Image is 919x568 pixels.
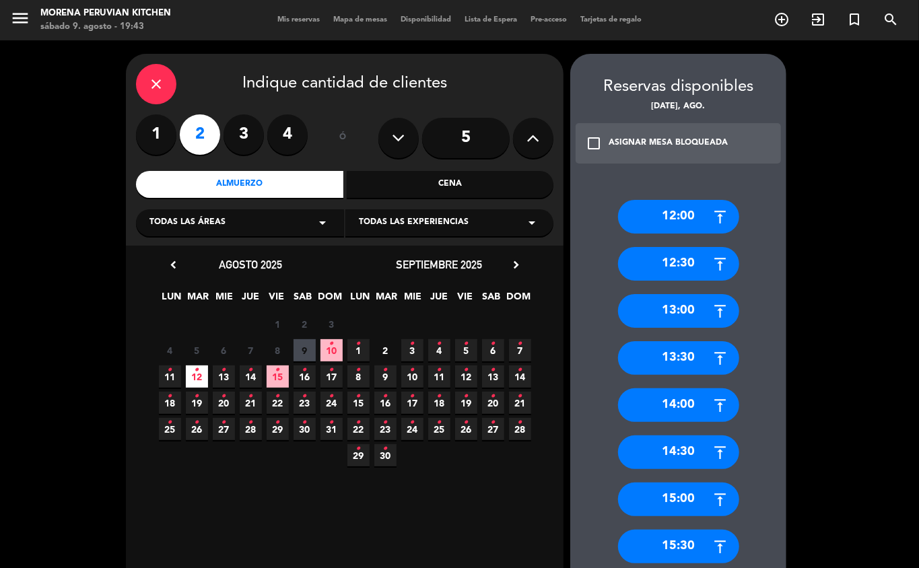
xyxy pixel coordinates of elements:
span: 17 [320,365,343,388]
span: 21 [509,392,531,414]
span: DOM [318,289,341,311]
i: • [437,333,442,355]
span: 6 [482,339,504,361]
i: • [329,333,334,355]
span: 7 [509,339,531,361]
span: SAB [292,289,314,311]
span: 29 [267,418,289,440]
span: 4 [428,339,450,361]
div: ASIGNAR MESA BLOQUEADA [609,137,728,150]
span: 10 [401,365,423,388]
i: • [302,386,307,407]
div: 14:30 [618,435,739,469]
i: • [168,359,172,381]
i: • [383,438,388,460]
i: • [356,386,361,407]
i: • [410,386,415,407]
i: • [464,386,469,407]
i: check_box_outline_blank [586,135,602,151]
i: • [383,386,388,407]
i: arrow_drop_down [524,215,540,231]
i: • [275,412,280,433]
i: • [248,359,253,381]
span: 26 [186,418,208,440]
i: chevron_left [166,258,180,272]
i: • [356,333,361,355]
i: • [195,412,199,433]
span: 12 [186,365,208,388]
span: 23 [294,392,316,414]
span: 4 [159,339,181,361]
span: 22 [347,418,370,440]
i: • [410,333,415,355]
i: • [518,386,522,407]
div: 14:00 [618,388,739,422]
span: 1 [347,339,370,361]
div: sábado 9. agosto - 19:43 [40,20,171,34]
span: 29 [347,444,370,466]
i: turned_in_not [846,11,862,28]
span: Lista de Espera [458,16,524,24]
span: 15 [267,365,289,388]
span: 19 [186,392,208,414]
div: 12:30 [618,247,739,281]
span: 10 [320,339,343,361]
i: • [491,412,496,433]
span: 14 [509,365,531,388]
span: 9 [374,365,397,388]
i: • [329,386,334,407]
i: • [302,359,307,381]
label: 4 [267,114,308,155]
i: • [302,412,307,433]
i: arrow_drop_down [314,215,331,231]
i: • [491,359,496,381]
i: • [248,412,253,433]
span: 30 [374,444,397,466]
i: • [437,359,442,381]
span: 2 [294,313,316,335]
span: 16 [294,365,316,388]
i: search [883,11,899,28]
i: • [168,386,172,407]
div: Indique cantidad de clientes [136,64,553,104]
span: MAR [376,289,398,311]
div: 13:30 [618,341,739,375]
span: Pre-acceso [524,16,574,24]
i: • [464,333,469,355]
span: 25 [159,418,181,440]
i: • [329,412,334,433]
span: MIE [402,289,424,311]
span: 8 [267,339,289,361]
span: 2 [374,339,397,361]
div: 13:00 [618,294,739,328]
span: 20 [213,392,235,414]
i: menu [10,8,30,28]
span: Disponibilidad [394,16,458,24]
label: 2 [180,114,220,155]
i: • [275,359,280,381]
i: • [356,412,361,433]
span: 28 [509,418,531,440]
span: 28 [240,418,262,440]
i: • [383,412,388,433]
span: 9 [294,339,316,361]
span: 1 [267,313,289,335]
div: Almuerzo [136,171,343,198]
span: 22 [267,392,289,414]
span: 24 [401,418,423,440]
label: 1 [136,114,176,155]
span: 18 [159,392,181,414]
span: 18 [428,392,450,414]
span: 3 [401,339,423,361]
span: MAR [187,289,209,311]
i: • [329,359,334,381]
i: • [464,359,469,381]
i: • [168,412,172,433]
div: Cena [347,171,554,198]
div: Reservas disponibles [570,74,786,100]
button: menu [10,8,30,33]
i: • [195,359,199,381]
i: • [410,359,415,381]
span: 26 [455,418,477,440]
div: ó [321,114,365,162]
